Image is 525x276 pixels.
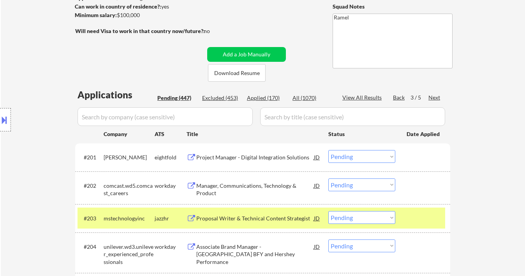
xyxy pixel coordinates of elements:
div: unilever.wd3.unilever_experienced_professionals [104,243,155,266]
button: Add a Job Manually [207,47,286,62]
div: All (1070) [292,94,331,102]
div: JD [313,239,321,253]
div: mstechnologyinc [104,215,155,222]
div: jazzhr [155,215,187,222]
div: Pending (447) [157,94,196,102]
div: yes [75,3,202,10]
div: ATS [155,130,187,138]
div: Excluded (453) [202,94,241,102]
div: Status [328,127,395,141]
div: eightfold [155,154,187,161]
button: Download Resume [208,64,266,82]
div: 3 / 5 [410,94,428,101]
div: $100,000 [75,11,204,19]
div: #203 [84,215,97,222]
div: Squad Notes [333,3,453,10]
div: #204 [84,243,97,251]
div: Date Applied [407,130,441,138]
div: Applied (170) [247,94,286,102]
div: Manager, Communications, Technology & Product [196,182,314,197]
div: Back [393,94,405,101]
input: Search by title (case sensitive) [260,107,445,126]
div: Title [187,130,321,138]
div: Next [428,94,441,101]
div: View All Results [342,94,384,101]
div: JD [313,150,321,164]
strong: Can work in country of residence?: [75,3,161,10]
div: JD [313,178,321,192]
div: Associate Brand Manager - [GEOGRAPHIC_DATA] BFY and Hershey Performance [196,243,314,266]
div: workday [155,182,187,190]
div: Project Manager - Digital Integration Solutions [196,154,314,161]
div: Proposal Writer & Technical Content Strategist [196,215,314,222]
div: JD [313,211,321,225]
strong: Minimum salary: [75,12,117,18]
input: Search by company (case sensitive) [78,107,253,126]
strong: Will need Visa to work in that country now/future?: [75,28,205,34]
div: workday [155,243,187,251]
div: no [204,27,226,35]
